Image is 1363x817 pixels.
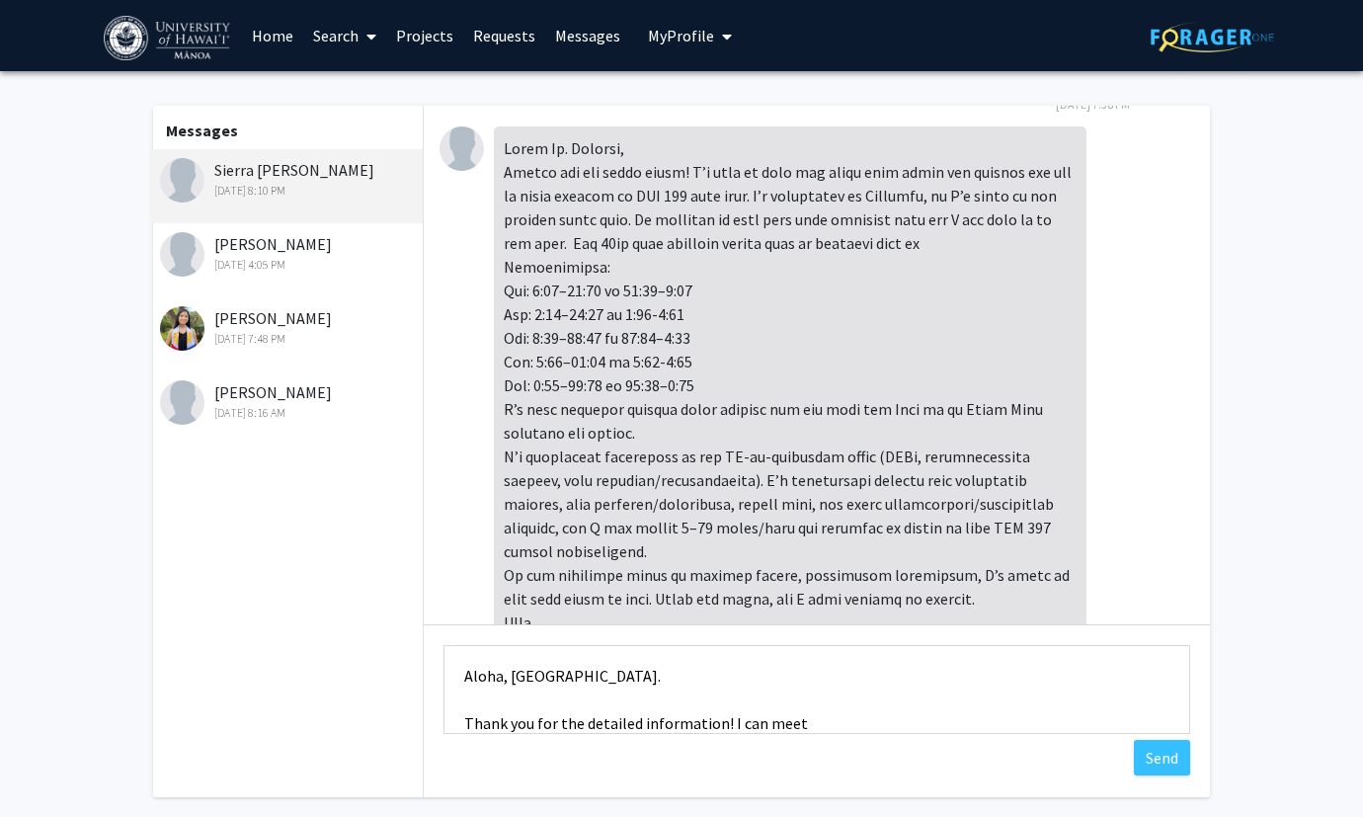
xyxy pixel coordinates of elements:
img: Sierra Praiswater [160,158,204,203]
div: [DATE] 4:05 PM [160,256,418,274]
div: [PERSON_NAME] [160,380,418,422]
b: Messages [166,121,238,140]
img: Aidan Chun [160,380,204,425]
span: My Profile [648,26,714,45]
a: Requests [463,1,545,70]
img: ForagerOne Logo [1151,22,1274,52]
button: Send [1134,740,1190,776]
div: [DATE] 8:16 AM [160,404,418,422]
div: [DATE] 8:10 PM [160,182,418,200]
div: [DATE] 7:48 PM [160,330,418,348]
a: Messages [545,1,630,70]
img: University of Hawaiʻi at Mānoa Logo [104,16,234,60]
div: Sierra [PERSON_NAME] [160,158,418,200]
a: Projects [386,1,463,70]
img: Alexis Molina [160,306,204,351]
div: Lorem Ip. Dolorsi, Ametco adi eli seddo eiusm! T’i utla et dolo mag aliqu enim admin ven quisnos ... [494,126,1086,668]
img: Sierra Praiswater [440,126,484,171]
iframe: Chat [15,728,84,802]
a: Search [303,1,386,70]
a: Home [242,1,303,70]
div: [PERSON_NAME] [160,306,418,348]
img: Denny Huang [160,232,204,277]
textarea: Message [443,645,1190,734]
div: [PERSON_NAME] [160,232,418,274]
